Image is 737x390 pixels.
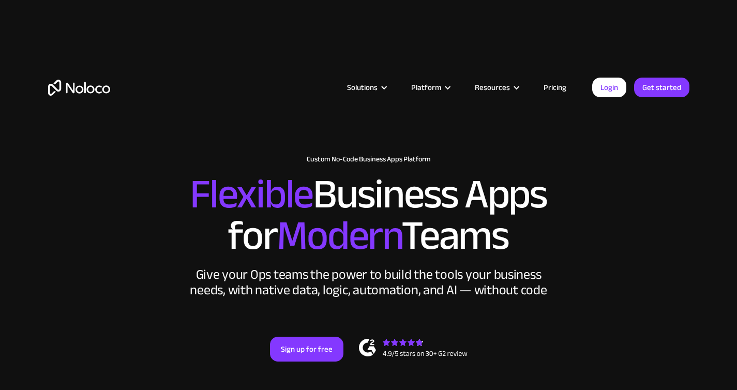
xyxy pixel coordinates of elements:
[48,155,689,163] h1: Custom No-Code Business Apps Platform
[48,174,689,257] h2: Business Apps for Teams
[592,78,626,97] a: Login
[347,81,378,94] div: Solutions
[48,80,110,96] a: home
[634,78,689,97] a: Get started
[475,81,510,94] div: Resources
[411,81,441,94] div: Platform
[190,156,313,233] span: Flexible
[531,81,579,94] a: Pricing
[270,337,343,362] a: Sign up for free
[188,267,550,298] div: Give your Ops teams the power to build the tools your business needs, with native data, logic, au...
[334,81,398,94] div: Solutions
[277,197,401,274] span: Modern
[462,81,531,94] div: Resources
[398,81,462,94] div: Platform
